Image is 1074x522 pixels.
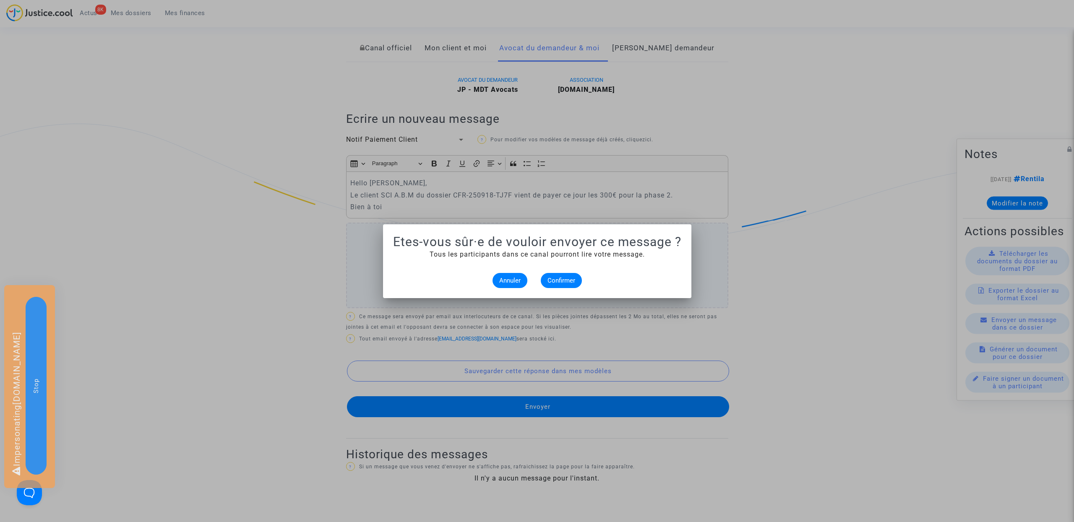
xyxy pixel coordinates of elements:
[541,273,582,288] button: Confirmer
[499,277,521,284] span: Annuler
[430,250,645,258] span: Tous les participants dans ce canal pourront lire votre message.
[493,273,527,288] button: Annuler
[4,285,55,488] div: Impersonating
[32,378,40,393] span: Stop
[17,480,42,505] iframe: Help Scout Beacon - Open
[547,277,575,284] span: Confirmer
[393,234,681,249] h1: Etes-vous sûr·e de vouloir envoyer ce message ?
